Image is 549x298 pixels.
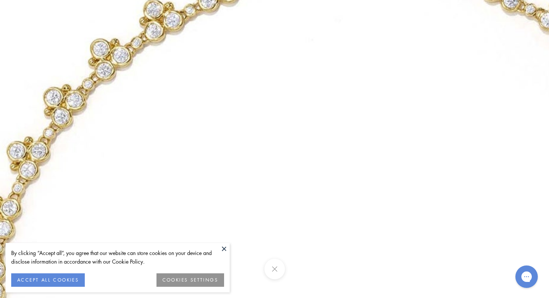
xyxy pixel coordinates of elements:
[11,249,224,266] div: By clicking “Accept all”, you agree that our website can store cookies on your device and disclos...
[156,273,224,287] button: COOKIES SETTINGS
[512,263,542,291] iframe: Gorgias live chat messenger
[11,273,85,287] button: ACCEPT ALL COOKIES
[264,259,285,279] button: Close (Esc)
